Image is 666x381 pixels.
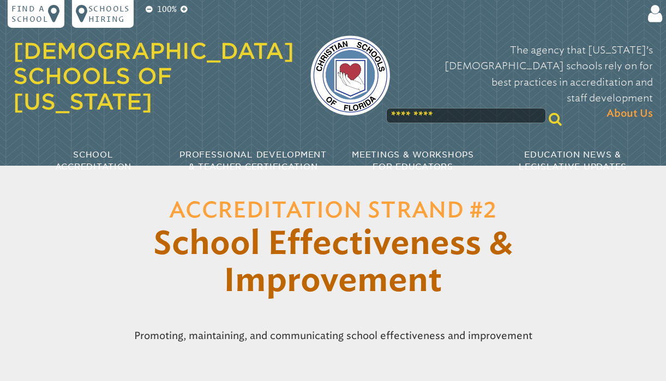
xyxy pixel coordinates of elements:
[13,38,294,115] a: [DEMOGRAPHIC_DATA] Schools of [US_STATE]
[406,42,653,122] p: The agency that [US_STATE]’s [DEMOGRAPHIC_DATA] schools rely on for best practices in accreditati...
[179,150,327,172] span: Professional Development & Teacher Certification
[55,150,132,172] span: School Accreditation
[169,200,497,222] span: Accreditation Strand #2
[123,324,543,348] p: Promoting, maintaining, and communicating school effectiveness and improvement
[310,35,391,116] img: csf-logo-web-colors.png
[153,228,513,297] span: School Effectiveness & Improvement
[88,4,130,24] p: Schools Hiring
[607,106,653,122] span: About Us
[11,4,48,24] p: Find a school
[519,150,627,172] span: Education News & Legislative Updates
[155,4,178,16] p: 100%
[352,150,474,172] span: Meetings & Workshops for Educators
